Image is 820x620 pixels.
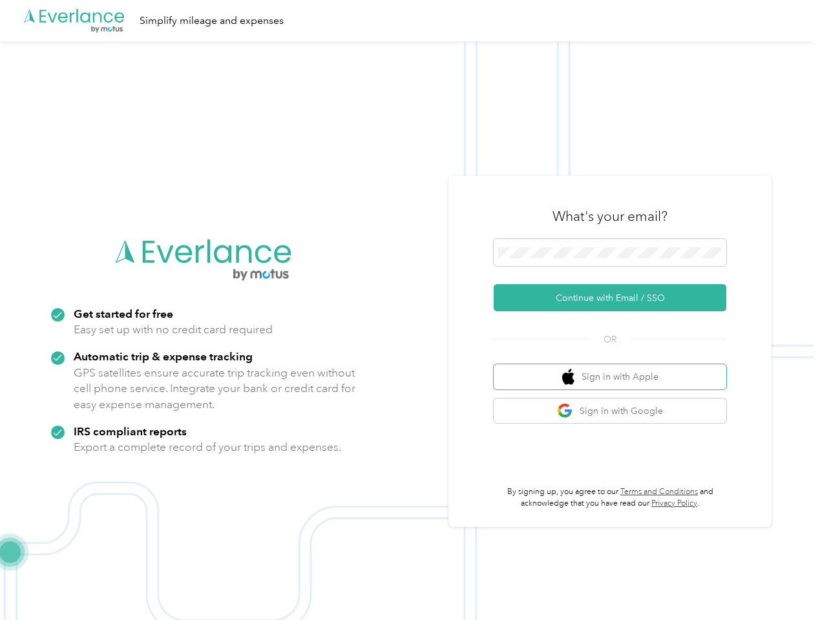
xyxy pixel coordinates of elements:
a: Privacy Policy [651,499,697,508]
button: apple logoSign in with Apple [494,364,726,389]
p: GPS satellites ensure accurate trip tracking even without cell phone service. Integrate your bank... [74,365,356,413]
p: Export a complete record of your trips and expenses. [74,439,341,455]
a: Terms and Conditions [620,487,698,497]
img: google logo [557,403,573,419]
p: By signing up, you agree to our and acknowledge that you have read our . [494,486,726,509]
img: apple logo [562,369,575,385]
span: OR [587,333,633,346]
div: Simplify mileage and expenses [140,13,284,29]
strong: Get started for free [74,307,173,320]
button: Continue with Email / SSO [494,284,726,311]
strong: Automatic trip & expense tracking [74,349,253,363]
h3: What's your email? [552,207,668,225]
p: Easy set up with no credit card required [74,322,273,338]
button: google logoSign in with Google [494,398,726,424]
strong: IRS compliant reports [74,424,187,438]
